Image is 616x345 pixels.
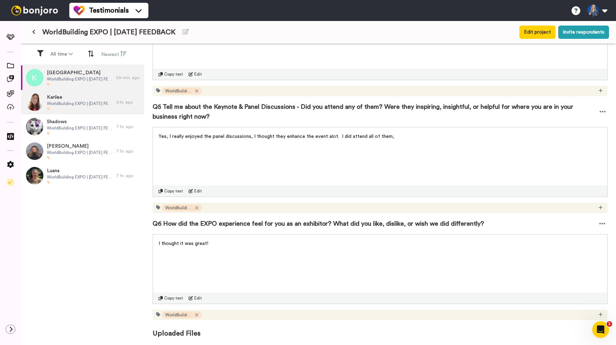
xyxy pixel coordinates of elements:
[165,312,193,318] span: WorldBuildingEXPO
[194,295,202,301] span: Edit
[47,150,113,155] span: WorldBuilding EXPO | [DATE] FEEDBACK
[164,188,183,194] span: Copy text
[159,241,208,246] span: I thought it was great!
[21,65,144,90] a: [GEOGRAPHIC_DATA]WorldBuilding EXPO | [DATE] FEEDBACK29 min. ago
[47,125,113,131] span: WorldBuilding EXPO | [DATE] FEEDBACK
[164,295,183,301] span: Copy text
[21,114,144,139] a: ShadowsWorldBuilding EXPO | [DATE] FEEDBACK7 hr. ago
[26,167,43,184] img: 4ccbde3d-66c5-4862-b6f0-3132448235bf.jpeg
[26,69,43,86] img: k.png
[21,90,144,114] a: KarileeWorldBuilding EXPO | [DATE] FEEDBACK6 hr. ago
[89,6,129,15] span: Testimonials
[47,118,113,125] span: Shadows
[592,321,609,338] iframe: Intercom live chat
[47,94,113,101] span: Karilee
[97,48,131,61] button: Newest
[159,134,394,139] span: Yes, I really enjoyed the panel discussions, I thought they enhance the event alot. I did attend ...
[26,93,43,111] img: 4cab479a-aaf2-4853-b85d-d395ee55eefb.png
[73,5,85,16] img: tm-color.svg
[8,6,61,15] img: bj-logo-header-white.svg
[165,88,193,94] span: WorldBuildingEXPO
[519,26,555,39] button: Edit project
[116,75,141,80] div: 29 min. ago
[165,205,193,211] span: WorldBuildingEXPO
[47,143,113,150] span: [PERSON_NAME]
[164,71,183,77] span: Copy text
[26,118,43,135] img: 0d83f7a9-6b14-473a-adb0-193112f1df23.jpeg
[116,124,141,129] div: 7 hr. ago
[116,148,141,154] div: 7 hr. ago
[194,71,202,77] span: Edit
[47,76,113,82] span: WorldBuilding EXPO | [DATE] FEEDBACK
[26,142,43,160] img: 38d45eaf-e5e9-48a8-8f24-2746ded53dd2.png
[153,102,598,121] span: Q5 Tell me about the Keynote & Panel Discussions - Did you attend any of them? Were they inspirin...
[47,174,113,180] span: WorldBuilding EXPO | [DATE] FEEDBACK
[46,48,77,61] button: All time
[194,188,202,194] span: Edit
[21,163,144,188] a: LuanaWorldBuilding EXPO | [DATE] FEEDBACK7 hr. ago
[21,139,144,163] a: [PERSON_NAME]WorldBuilding EXPO | [DATE] FEEDBACK7 hr. ago
[42,27,176,37] span: WorldBuilding EXPO | [DATE] FEEDBACK
[7,179,14,186] img: Checklist.svg
[607,321,612,327] span: 1
[116,99,141,105] div: 6 hr. ago
[558,26,609,39] button: Invite respondents
[47,101,113,106] span: WorldBuilding EXPO | [DATE] FEEDBACK
[116,173,141,178] div: 7 hr. ago
[153,320,608,338] span: Uploaded Files
[153,219,484,228] span: Q6 How did the EXPO experience feel for you as an exhibitor? What did you like, dislike, or wish ...
[47,167,113,174] span: Luana
[47,69,113,76] span: [GEOGRAPHIC_DATA]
